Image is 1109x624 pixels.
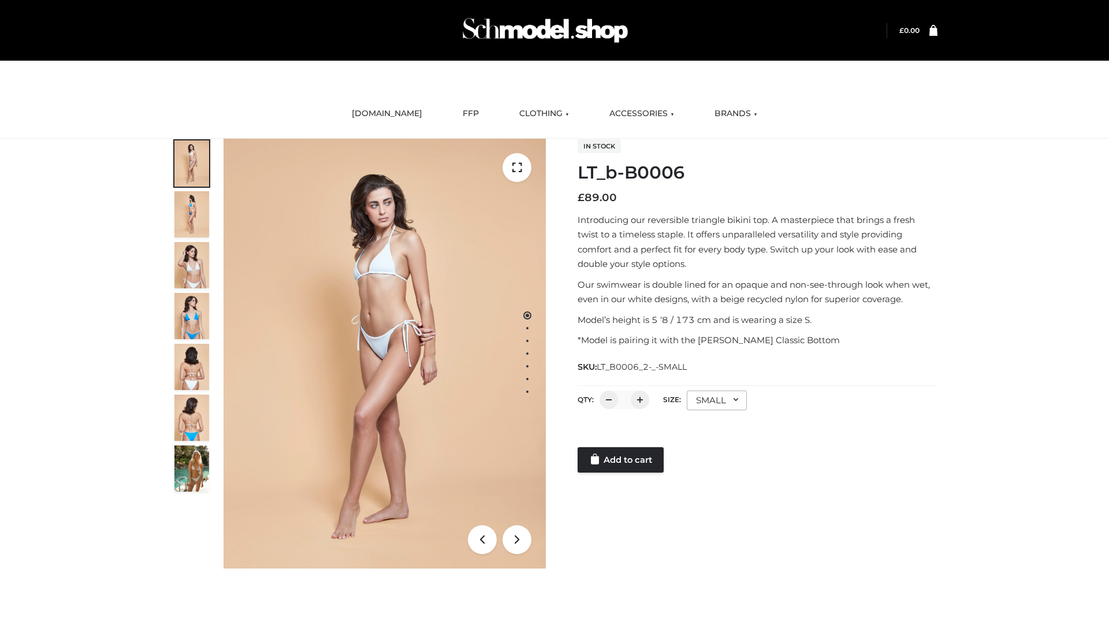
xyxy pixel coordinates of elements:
[597,362,687,372] span: LT_B0006_2-_-SMALL
[174,140,209,187] img: ArielClassicBikiniTop_CloudNine_AzureSky_OW114ECO_1-scaled.jpg
[706,101,766,127] a: BRANDS
[663,395,681,404] label: Size:
[174,344,209,390] img: ArielClassicBikiniTop_CloudNine_AzureSky_OW114ECO_7-scaled.jpg
[454,101,487,127] a: FFP
[459,8,632,53] img: Schmodel Admin 964
[899,26,920,35] a: £0.00
[899,26,904,35] span: £
[578,360,688,374] span: SKU:
[578,162,937,183] h1: LT_b-B0006
[578,313,937,328] p: Model’s height is 5 ‘8 / 173 cm and is wearing a size S.
[578,213,937,272] p: Introducing our reversible triangle bikini top. A masterpiece that brings a fresh twist to a time...
[601,101,683,127] a: ACCESSORIES
[174,242,209,288] img: ArielClassicBikiniTop_CloudNine_AzureSky_OW114ECO_3-scaled.jpg
[687,391,747,410] div: SMALL
[224,139,546,569] img: ArielClassicBikiniTop_CloudNine_AzureSky_OW114ECO_1
[578,139,621,153] span: In stock
[578,395,594,404] label: QTY:
[174,293,209,339] img: ArielClassicBikiniTop_CloudNine_AzureSky_OW114ECO_4-scaled.jpg
[174,395,209,441] img: ArielClassicBikiniTop_CloudNine_AzureSky_OW114ECO_8-scaled.jpg
[511,101,578,127] a: CLOTHING
[578,191,617,204] bdi: 89.00
[174,191,209,237] img: ArielClassicBikiniTop_CloudNine_AzureSky_OW114ECO_2-scaled.jpg
[578,333,937,348] p: *Model is pairing it with the [PERSON_NAME] Classic Bottom
[174,445,209,492] img: Arieltop_CloudNine_AzureSky2.jpg
[578,191,585,204] span: £
[899,26,920,35] bdi: 0.00
[578,447,664,473] a: Add to cart
[343,101,431,127] a: [DOMAIN_NAME]
[578,277,937,307] p: Our swimwear is double lined for an opaque and non-see-through look when wet, even in our white d...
